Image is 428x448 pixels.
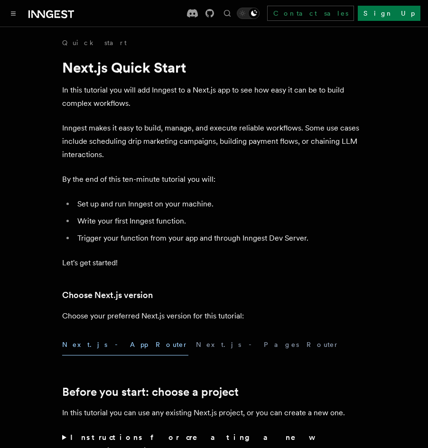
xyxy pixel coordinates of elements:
[62,256,366,270] p: Let's get started!
[62,334,188,355] button: Next.js - App Router
[62,406,366,420] p: In this tutorial you can use any existing Next.js project, or you can create a new one.
[62,59,366,76] h1: Next.js Quick Start
[62,385,239,399] a: Before you start: choose a project
[8,8,19,19] button: Toggle navigation
[237,8,260,19] button: Toggle dark mode
[222,8,233,19] button: Find something...
[62,289,153,302] a: Choose Next.js version
[62,121,366,161] p: Inngest makes it easy to build, manage, and execute reliable workflows. Some use cases include sc...
[74,197,366,211] li: Set up and run Inngest on your machine.
[358,6,420,21] a: Sign Up
[196,334,339,355] button: Next.js - Pages Router
[62,84,366,110] p: In this tutorial you will add Inngest to a Next.js app to see how easy it can be to build complex...
[74,232,366,245] li: Trigger your function from your app and through Inngest Dev Server.
[62,173,366,186] p: By the end of this ten-minute tutorial you will:
[62,38,127,47] a: Quick start
[267,6,354,21] a: Contact sales
[62,309,366,323] p: Choose your preferred Next.js version for this tutorial:
[74,215,366,228] li: Write your first Inngest function.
